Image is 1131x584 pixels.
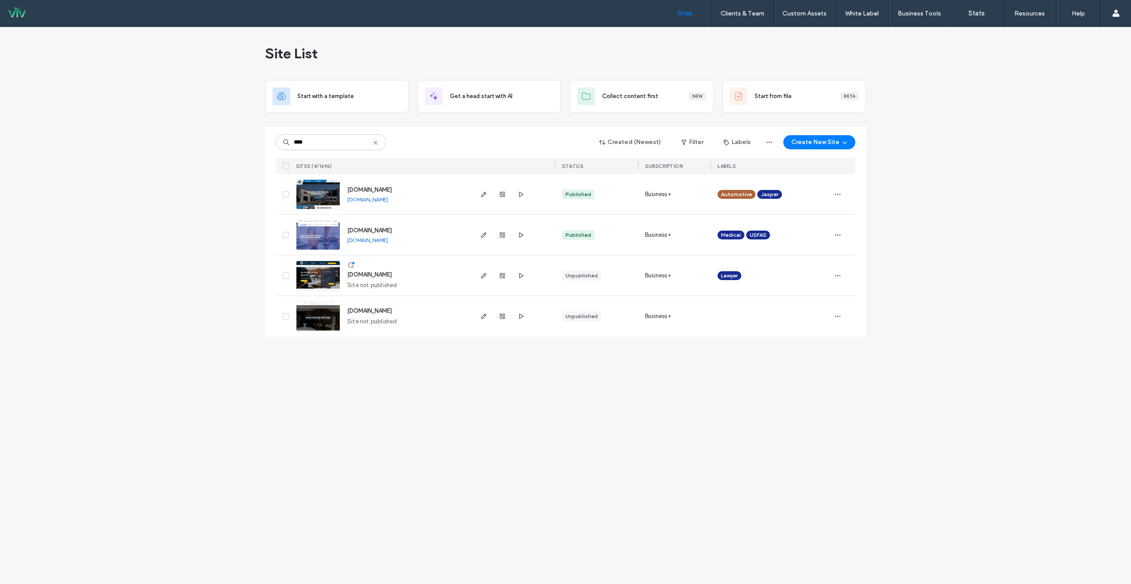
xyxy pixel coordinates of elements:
[755,92,792,101] span: Start from file
[645,190,671,199] span: Business+
[347,317,397,326] span: Site not published
[602,92,658,101] span: Collect content first
[347,227,392,234] a: [DOMAIN_NAME]
[750,231,767,239] span: USFAS
[347,237,388,243] a: [DOMAIN_NAME]
[297,92,354,101] span: Start with a template
[845,10,879,17] label: White Label
[265,45,318,62] span: Site List
[968,9,985,17] label: Stats
[562,163,583,169] span: STATUS
[716,135,759,149] button: Labels
[347,186,392,193] a: [DOMAIN_NAME]
[717,163,736,169] span: LABELS
[645,163,683,169] span: SUBSCRIPTION
[347,307,392,314] a: [DOMAIN_NAME]
[1014,10,1045,17] label: Resources
[678,9,693,17] label: Sites
[20,6,38,14] span: Help
[347,281,397,290] span: Site not published
[783,135,855,149] button: Create New Site
[645,231,671,239] span: Business+
[565,312,598,320] div: Unpublished
[570,80,714,113] div: Collect content firstNew
[296,163,332,169] span: SITES (4/1696)
[592,135,669,149] button: Created (Newest)
[761,190,778,198] span: Jasper
[565,231,591,239] div: Published
[347,196,388,203] a: [DOMAIN_NAME]
[565,190,591,198] div: Published
[450,92,512,101] span: Get a head start with AI
[347,271,392,278] a: [DOMAIN_NAME]
[722,80,866,113] div: Start from fileBeta
[721,231,741,239] span: Medical
[840,92,858,100] div: Beta
[265,80,409,113] div: Start with a template
[1072,10,1085,17] label: Help
[565,272,598,280] div: Unpublished
[672,135,712,149] button: Filter
[689,92,706,100] div: New
[417,80,561,113] div: Get a head start with AI
[721,190,752,198] span: Automotive
[645,312,671,321] span: Business+
[721,10,764,17] label: Clients & Team
[782,10,827,17] label: Custom Assets
[645,271,671,280] span: Business+
[898,10,941,17] label: Business Tools
[721,272,738,280] span: Lawyer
